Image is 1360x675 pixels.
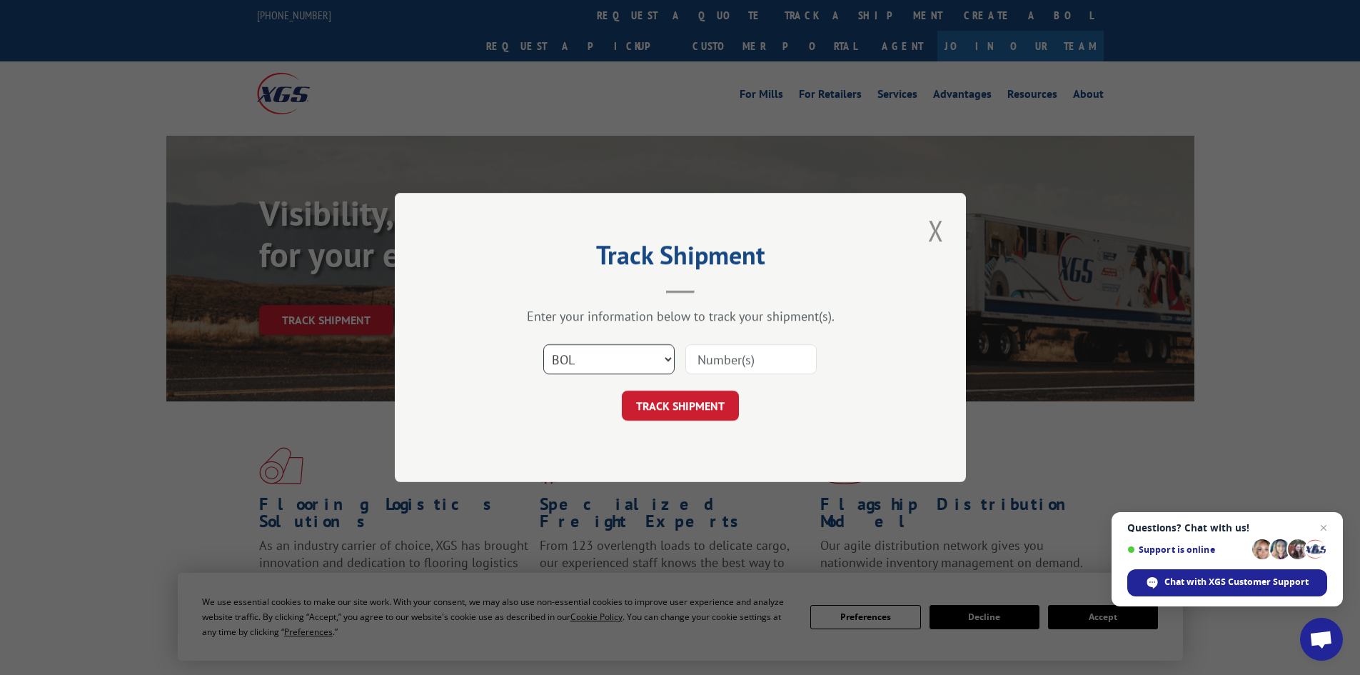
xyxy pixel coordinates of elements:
[1127,544,1247,555] span: Support is online
[924,211,948,250] button: Close modal
[1164,576,1309,589] span: Chat with XGS Customer Support
[466,245,895,272] h2: Track Shipment
[622,391,739,421] button: TRACK SHIPMENT
[1300,618,1343,661] a: Open chat
[685,344,817,374] input: Number(s)
[466,308,895,324] div: Enter your information below to track your shipment(s).
[1127,569,1327,596] span: Chat with XGS Customer Support
[1127,522,1327,534] span: Questions? Chat with us!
